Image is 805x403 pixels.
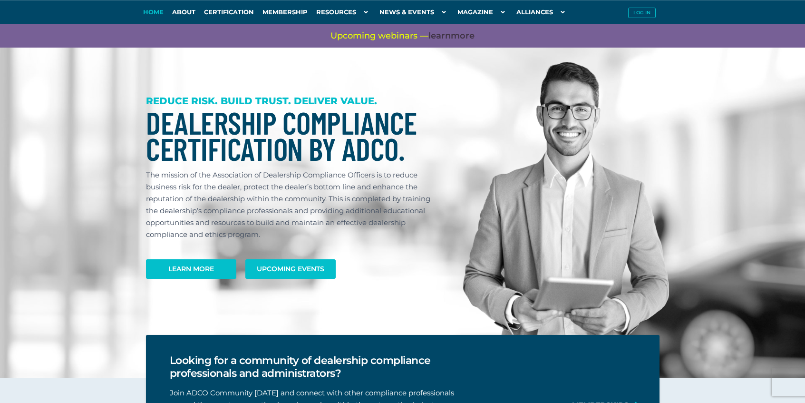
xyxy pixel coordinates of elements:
[463,62,669,354] img: Dealership Compliance Professional
[628,8,656,18] button: Log in
[428,30,451,41] span: learn
[146,95,440,107] h3: REDUCE RISK. BUILD TRUST. DELIVER VALUE.
[245,259,336,279] a: Upcoming Events
[428,30,475,42] a: learnmore
[146,109,440,162] h1: Dealership Compliance Certification by ADCO.
[146,259,236,279] a: Learn More
[330,30,475,42] span: Upcoming webinars —
[146,169,440,240] p: The mission of the Association of Dealership Compliance Officers is to reduce business risk for t...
